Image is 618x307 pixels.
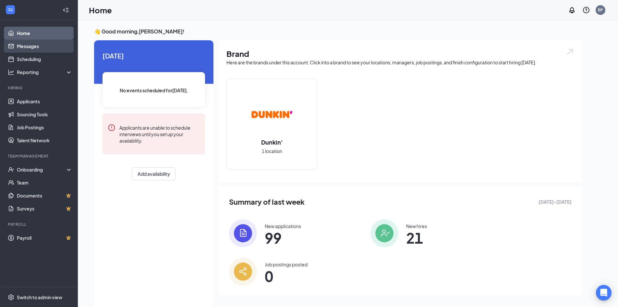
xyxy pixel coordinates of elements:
[8,85,71,91] div: Hiring
[17,27,72,40] a: Home
[119,124,200,144] div: Applicants are unable to schedule interviews until you set up your availability.
[103,51,205,61] span: [DATE]
[226,48,574,59] h1: Brand
[8,69,14,75] svg: Analysis
[8,166,14,173] svg: UserCheck
[596,285,612,301] div: Open Intercom Messenger
[229,258,257,286] img: icon
[17,231,72,244] a: PayrollCrown
[229,219,257,247] img: icon
[17,69,73,75] div: Reporting
[255,138,289,146] h2: Dunkin'
[17,134,72,147] a: Talent Network
[89,5,112,16] h1: Home
[108,124,115,132] svg: Error
[406,223,427,229] div: New hires
[568,6,576,14] svg: Notifications
[17,40,72,53] a: Messages
[229,196,305,208] span: Summary of last week
[17,121,72,134] a: Job Postings
[8,222,71,227] div: Payroll
[262,147,282,155] span: 1 location
[539,198,572,205] span: [DATE] - [DATE]
[265,223,301,229] div: New applications
[132,167,176,180] button: Add availability
[566,48,574,56] img: open.6027fd2a22e1237b5b06.svg
[582,6,590,14] svg: QuestionInfo
[7,6,14,13] svg: WorkstreamLogo
[370,219,398,247] img: icon
[406,232,427,244] span: 21
[17,202,72,215] a: SurveysCrown
[8,294,14,301] svg: Settings
[17,176,72,189] a: Team
[226,59,574,66] div: Here are the brands under this account. Click into a brand to see your locations, managers, job p...
[94,28,582,35] h3: 👋 Good morning, [PERSON_NAME] !
[8,153,71,159] div: Team Management
[265,261,308,268] div: Job postings posted
[17,108,72,121] a: Sourcing Tools
[17,53,72,66] a: Scheduling
[598,7,603,13] div: BP
[63,7,69,13] svg: Collapse
[251,94,293,135] img: Dunkin'
[17,294,62,301] div: Switch to admin view
[17,166,67,173] div: Onboarding
[17,95,72,108] a: Applicants
[120,87,188,94] span: No events scheduled for [DATE] .
[265,270,308,282] span: 0
[265,232,301,244] span: 99
[17,189,72,202] a: DocumentsCrown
